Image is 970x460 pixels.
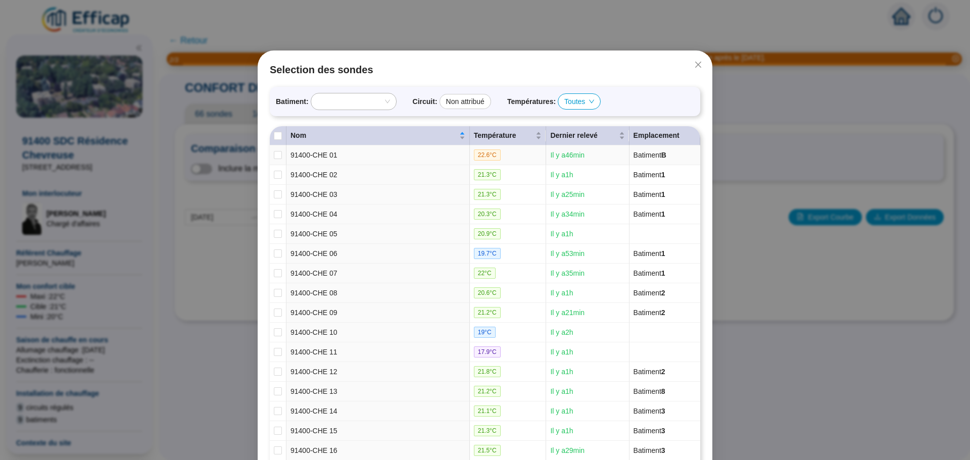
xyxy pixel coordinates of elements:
span: Batiment : [276,96,309,107]
span: Il y a 1 h [550,427,573,435]
span: Il y a 34 min [550,210,585,218]
span: 20.9 °C [474,228,501,239]
span: 21.2 °C [474,386,501,397]
td: 91400-CHE 02 [286,165,470,185]
div: Emplacement [634,130,696,141]
span: Batiment [634,249,665,258]
span: 3 [661,446,665,454]
span: Il y a 1 h [550,387,573,395]
span: 1 [661,190,665,198]
span: Fermer [690,61,706,69]
span: close [694,61,702,69]
span: Toutes [564,94,594,109]
td: 91400-CHE 08 [286,283,470,303]
span: 20.6 °C [474,287,501,298]
span: Batiment [634,190,665,198]
span: 3 [661,427,665,435]
span: 22 °C [474,268,496,279]
td: 91400-CHE 07 [286,264,470,283]
span: 21.3 °C [474,169,501,180]
span: Il y a 46 min [550,151,585,159]
span: Il y a 25 min [550,190,585,198]
span: Batiment [634,269,665,277]
span: 21.3 °C [474,189,501,200]
td: 91400-CHE 04 [286,205,470,224]
span: Température [474,130,534,141]
td: 91400-CHE 01 [286,145,470,165]
span: Il y a 1 h [550,368,573,376]
span: 1 [661,249,665,258]
span: 21.5 °C [474,445,501,456]
span: 20.3 °C [474,209,501,220]
span: Batiment [634,309,665,317]
span: Il y a 35 min [550,269,585,277]
span: 8 [661,387,665,395]
div: Non attribué [440,94,491,109]
span: 1 [661,210,665,218]
span: 2 [661,368,665,376]
td: 91400-CHE 14 [286,401,470,421]
td: 91400-CHE 10 [286,323,470,342]
span: 19.7 °C [474,248,501,259]
span: Il y a 2 h [550,328,573,336]
span: 21.2 °C [474,307,501,318]
td: 91400-CHE 03 [286,185,470,205]
span: Dernier relevé [550,130,616,141]
span: 17.9 °C [474,346,501,357]
span: Batiment [634,210,665,218]
td: 91400-CHE 15 [286,421,470,441]
span: Il y a 1 h [550,407,573,415]
span: Batiment [634,151,666,159]
span: 2 [661,309,665,317]
span: Il y a 1 h [550,230,573,238]
span: B [661,151,666,159]
span: 1 [661,171,665,179]
span: Il y a 21 min [550,309,585,317]
td: 91400-CHE 11 [286,342,470,362]
span: Il y a 53 min [550,249,585,258]
span: 21.1 °C [474,405,501,417]
span: Batiment [634,387,665,395]
span: Il y a 1 h [550,348,573,356]
span: Il y a 1 h [550,171,573,179]
span: Circuit : [413,96,438,107]
th: Nom [286,126,470,145]
span: Batiment [634,289,665,297]
span: 21.3 °C [474,425,501,436]
th: Dernier relevé [546,126,629,145]
span: 22.6 °C [474,149,501,161]
span: down [589,98,595,105]
span: 1 [661,269,665,277]
span: Batiment [634,171,665,179]
td: 91400-CHE 12 [286,362,470,382]
span: Il y a 29 min [550,446,585,454]
td: 91400-CHE 09 [286,303,470,323]
button: Close [690,57,706,73]
span: 3 [661,407,665,415]
span: Selection des sondes [270,63,700,77]
span: Températures : [507,96,556,107]
span: Batiment [634,446,665,454]
td: 91400-CHE 06 [286,244,470,264]
span: Nom [290,130,457,141]
span: Il y a 1 h [550,289,573,297]
span: Batiment [634,368,665,376]
span: 2 [661,289,665,297]
span: Batiment [634,407,665,415]
span: Batiment [634,427,665,435]
span: 19 °C [474,327,496,338]
td: 91400-CHE 13 [286,382,470,401]
td: 91400-CHE 05 [286,224,470,244]
span: 21.8 °C [474,366,501,377]
th: Température [470,126,547,145]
